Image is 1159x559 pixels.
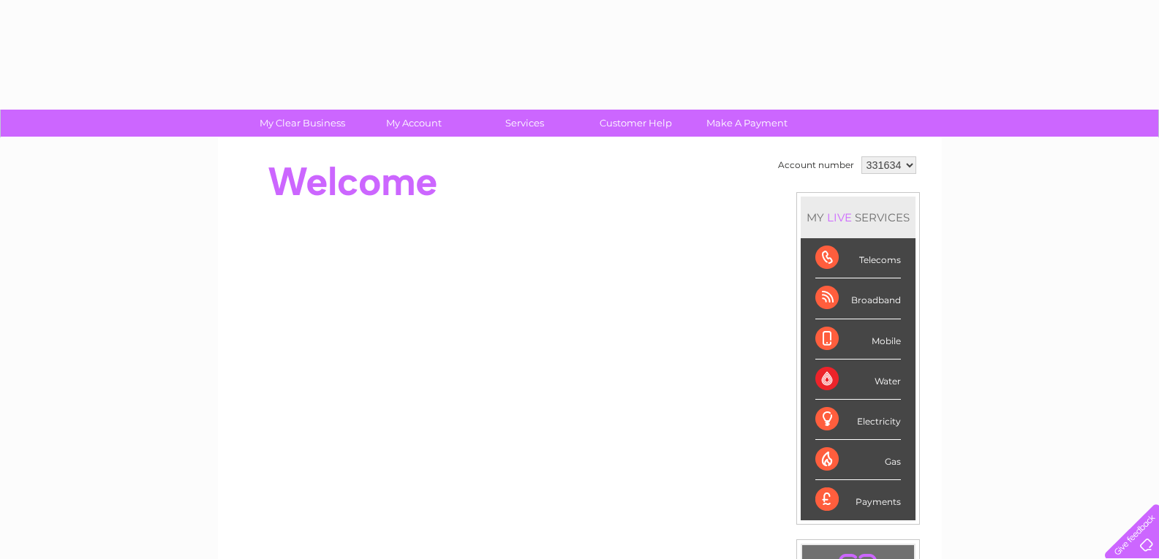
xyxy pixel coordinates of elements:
[242,110,363,137] a: My Clear Business
[815,319,901,360] div: Mobile
[815,278,901,319] div: Broadband
[464,110,585,137] a: Services
[815,440,901,480] div: Gas
[575,110,696,137] a: Customer Help
[801,197,916,238] div: MY SERVICES
[815,360,901,400] div: Water
[824,210,855,224] div: LIVE
[353,110,474,137] a: My Account
[774,153,858,178] td: Account number
[687,110,807,137] a: Make A Payment
[815,480,901,520] div: Payments
[815,400,901,440] div: Electricity
[815,238,901,278] div: Telecoms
